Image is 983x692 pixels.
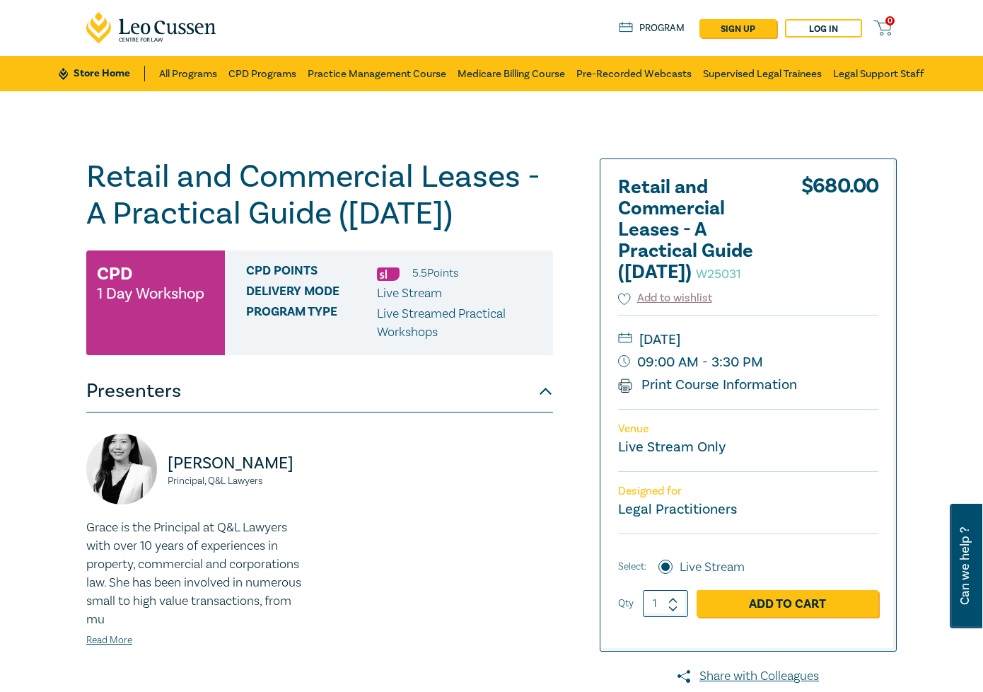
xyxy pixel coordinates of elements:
[618,485,878,498] p: Designed for
[785,19,862,38] a: Log in
[412,264,458,282] li: 5.5 Point s
[618,559,646,575] span: Select:
[246,284,377,303] span: Delivery Mode
[377,267,400,281] img: Substantive Law
[680,558,745,577] label: Live Stream
[619,21,685,36] a: Program
[86,158,553,232] h1: Retail and Commercial Leases - A Practical Guide ([DATE])
[696,266,741,282] small: W25031
[59,66,144,81] a: Store Home
[703,56,822,91] a: Supervised Legal Trainees
[618,500,737,519] small: Legal Practitioners
[377,305,542,342] p: Live Streamed Practical Workshops
[699,19,776,38] a: sign up
[618,351,878,374] small: 09:00 AM - 3:30 PM
[833,56,924,91] a: Legal Support Staff
[97,287,204,301] small: 1 Day Workshop
[97,261,132,287] h3: CPD
[86,370,553,413] button: Presenters
[618,290,712,306] button: Add to wishlist
[246,264,377,282] span: CPD Points
[308,56,446,91] a: Practice Management Course
[618,422,878,436] p: Venue
[159,56,217,91] a: All Programs
[168,476,311,486] small: Principal, Q&L Lawyers
[618,177,774,283] h2: Retail and Commercial Leases - A Practical Guide ([DATE])
[458,56,565,91] a: Medicare Billing Course
[618,438,726,456] a: Live Stream Only
[958,512,972,620] span: Can we help ?
[801,177,878,290] div: $ 680.00
[377,285,442,301] span: Live Stream
[86,434,157,504] img: https://s3.ap-southeast-2.amazonaws.com/leo-cussen-store-production-content/Contacts/Grace%20Xiao...
[86,519,311,629] p: Grace is the Principal at Q&L Lawyers with over 10 years of experiences in property, commercial a...
[86,634,132,647] a: Read More
[618,596,634,611] label: Qty
[600,667,897,686] a: Share with Colleagues
[246,305,377,342] span: Program type
[618,328,878,351] small: [DATE]
[618,376,797,394] a: Print Course Information
[228,56,296,91] a: CPD Programs
[697,590,878,617] a: Add to Cart
[885,16,895,25] span: 0
[643,590,688,617] input: 1
[576,56,692,91] a: Pre-Recorded Webcasts
[168,452,311,475] p: [PERSON_NAME]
